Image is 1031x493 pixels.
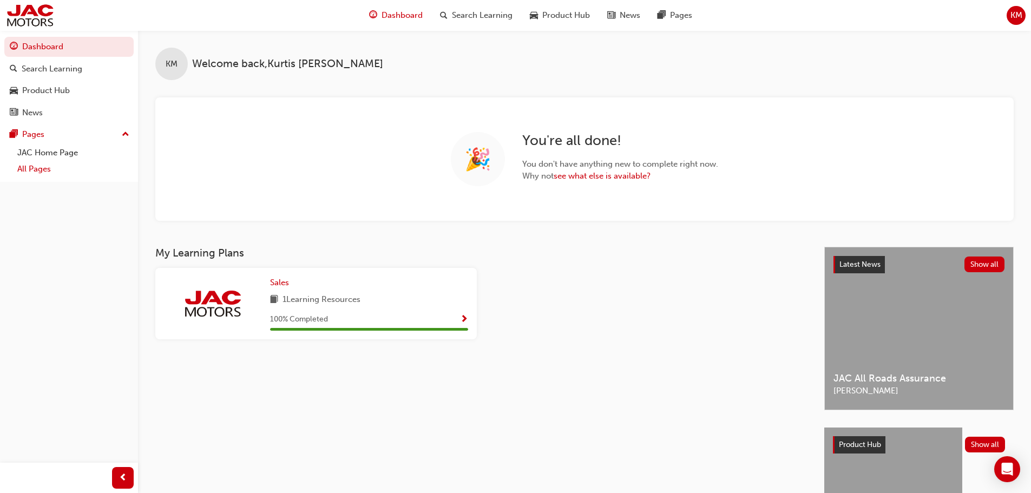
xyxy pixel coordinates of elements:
[460,315,468,325] span: Show Progress
[1007,6,1026,25] button: KM
[4,81,134,101] a: Product Hub
[22,107,43,119] div: News
[10,130,18,140] span: pages-icon
[964,257,1005,272] button: Show all
[542,9,590,22] span: Product Hub
[4,124,134,144] button: Pages
[382,9,423,22] span: Dashboard
[270,278,289,287] span: Sales
[833,385,1004,397] span: [PERSON_NAME]
[649,4,701,27] a: pages-iconPages
[431,4,521,27] a: search-iconSearch Learning
[994,456,1020,482] div: Open Intercom Messenger
[965,437,1006,452] button: Show all
[452,9,513,22] span: Search Learning
[155,247,807,259] h3: My Learning Plans
[13,144,134,161] a: JAC Home Page
[522,132,718,149] h2: You ' re all done!
[166,58,178,70] span: KM
[464,153,491,166] span: 🎉
[440,9,448,22] span: search-icon
[607,9,615,22] span: news-icon
[839,260,881,269] span: Latest News
[833,372,1004,385] span: JAC All Roads Assurance
[4,35,134,124] button: DashboardSearch LearningProduct HubNews
[839,440,881,449] span: Product Hub
[122,128,129,142] span: up-icon
[522,170,718,182] span: Why not
[10,42,18,52] span: guage-icon
[833,436,1005,453] a: Product HubShow all
[13,161,134,178] a: All Pages
[670,9,692,22] span: Pages
[658,9,666,22] span: pages-icon
[5,3,55,28] img: jac-portal
[10,108,18,118] span: news-icon
[620,9,640,22] span: News
[521,4,599,27] a: car-iconProduct Hub
[119,471,127,485] span: prev-icon
[824,247,1014,410] a: Latest NewsShow allJAC All Roads Assurance[PERSON_NAME]
[22,84,70,97] div: Product Hub
[530,9,538,22] span: car-icon
[599,4,649,27] a: news-iconNews
[283,293,360,307] span: 1 Learning Resources
[4,59,134,79] a: Search Learning
[270,313,328,326] span: 100 % Completed
[4,103,134,123] a: News
[183,289,242,318] img: jac-portal
[369,9,377,22] span: guage-icon
[554,171,651,181] a: see what else is available?
[4,37,134,57] a: Dashboard
[10,86,18,96] span: car-icon
[522,158,718,170] span: You don ' t have anything new to complete right now.
[10,64,17,74] span: search-icon
[270,293,278,307] span: book-icon
[22,128,44,141] div: Pages
[192,58,383,70] span: Welcome back , Kurtis [PERSON_NAME]
[1010,9,1022,22] span: KM
[460,313,468,326] button: Show Progress
[270,277,293,289] a: Sales
[833,256,1004,273] a: Latest NewsShow all
[22,63,82,75] div: Search Learning
[360,4,431,27] a: guage-iconDashboard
